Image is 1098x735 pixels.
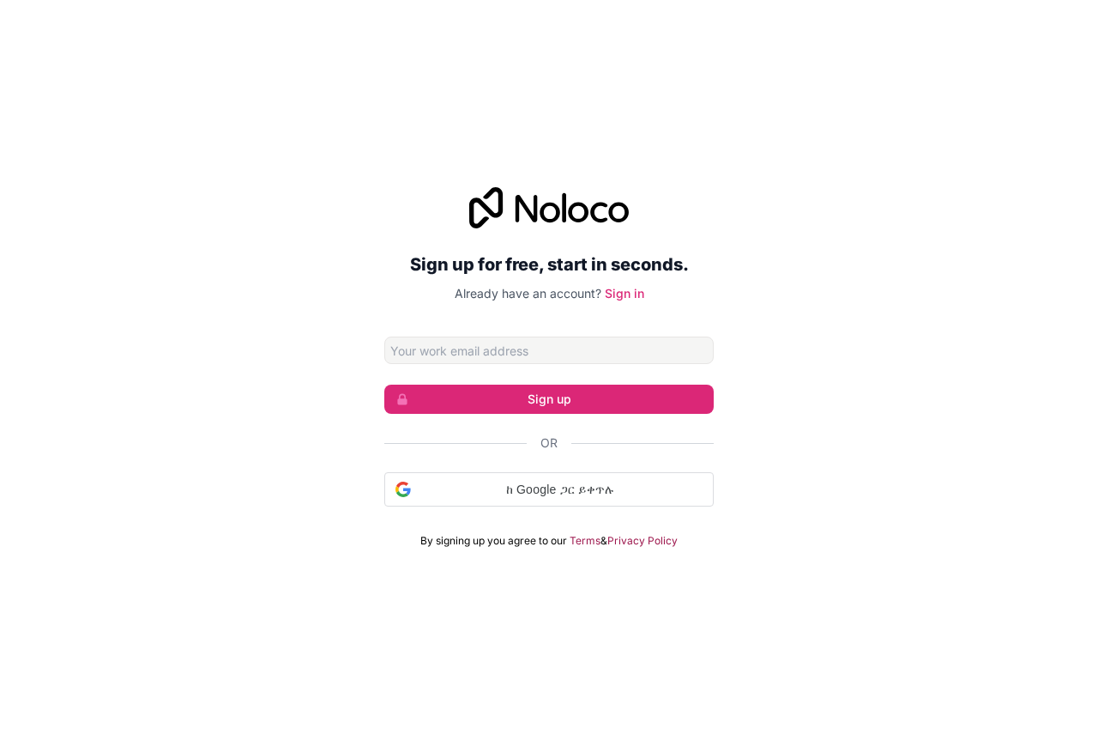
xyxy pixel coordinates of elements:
a: Privacy Policy [607,534,678,548]
span: Already have an account? [455,286,601,301]
span: By signing up you agree to our [420,534,567,548]
button: Sign up [384,385,714,414]
a: Sign in [605,286,644,301]
span: Or [540,434,558,452]
input: Email address [384,337,714,364]
a: Terms [570,534,600,548]
div: ከ Google ጋር ይቀጥሉ [384,472,714,507]
h2: Sign up for free, start in seconds. [384,249,714,280]
span: & [600,534,607,548]
span: ከ Google ጋር ይቀጥሉ [418,481,703,499]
